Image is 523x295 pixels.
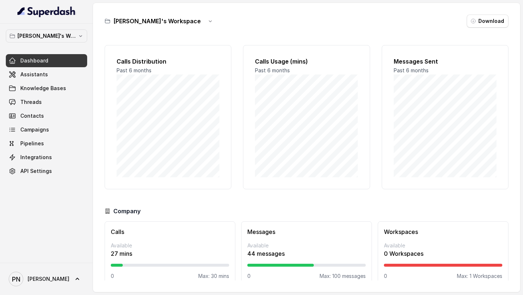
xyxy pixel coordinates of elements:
span: API Settings [20,167,52,175]
p: Available [111,242,229,249]
p: 27 mins [111,249,229,258]
h3: Calls [111,227,229,236]
p: Max: 30 mins [198,272,229,280]
a: Threads [6,96,87,109]
span: Contacts [20,112,44,120]
p: Max: 100 messages [320,272,366,280]
h3: [PERSON_NAME]'s Workspace [113,17,201,25]
p: 0 [247,272,251,280]
h2: Calls Distribution [117,57,219,66]
span: Assistants [20,71,48,78]
p: Available [247,242,366,249]
span: Knowledge Bases [20,85,66,92]
span: Past 6 months [117,67,151,73]
p: 0 Workspaces [384,249,502,258]
span: Campaigns [20,126,49,133]
a: Knowledge Bases [6,82,87,95]
p: [PERSON_NAME]'s Workspace [17,32,76,40]
a: Contacts [6,109,87,122]
span: Integrations [20,154,52,161]
img: light.svg [17,6,76,17]
h3: Company [113,207,141,215]
p: Available [384,242,502,249]
a: Pipelines [6,137,87,150]
span: Dashboard [20,57,48,64]
span: Past 6 months [394,67,429,73]
a: Dashboard [6,54,87,67]
h2: Calls Usage (mins) [255,57,358,66]
h3: Workspaces [384,227,502,236]
text: PN [12,275,20,283]
a: Integrations [6,151,87,164]
button: [PERSON_NAME]'s Workspace [6,29,87,43]
h2: Messages Sent [394,57,496,66]
a: Campaigns [6,123,87,136]
p: 0 [111,272,114,280]
h3: Messages [247,227,366,236]
a: [PERSON_NAME] [6,269,87,289]
p: Max: 1 Workspaces [457,272,502,280]
span: Pipelines [20,140,44,147]
p: 44 messages [247,249,366,258]
a: Assistants [6,68,87,81]
span: Past 6 months [255,67,290,73]
a: API Settings [6,165,87,178]
button: Download [467,15,508,28]
span: [PERSON_NAME] [28,275,69,283]
p: 0 [384,272,387,280]
span: Threads [20,98,42,106]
